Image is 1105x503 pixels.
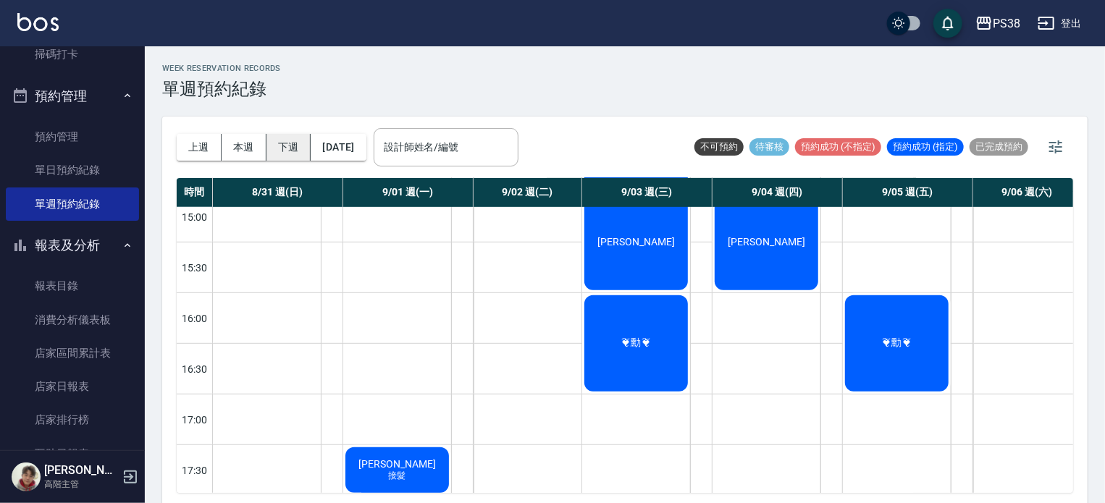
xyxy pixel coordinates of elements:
a: 掃碼打卡 [6,38,139,71]
img: Logo [17,13,59,31]
a: 單日預約紀錄 [6,153,139,187]
button: 報表及分析 [6,227,139,264]
span: [PERSON_NAME] [725,236,808,248]
a: 店家區間累計表 [6,337,139,370]
a: 店家排行榜 [6,403,139,436]
span: [PERSON_NAME] [356,458,439,470]
button: 上週 [177,134,222,161]
div: 17:00 [177,394,213,444]
h2: WEEK RESERVATION RECORDS [162,64,281,73]
span: 不可預約 [694,140,744,153]
span: [PERSON_NAME] [594,236,678,248]
div: 15:00 [177,191,213,242]
img: Person [12,462,41,491]
button: save [933,9,962,38]
h5: [PERSON_NAME] [44,463,118,478]
a: 預約管理 [6,120,139,153]
a: 消費分析儀表板 [6,303,139,337]
span: 接髮 [386,470,409,482]
span: ❦勳❦ [618,337,655,350]
p: 高階主管 [44,478,118,491]
button: 登出 [1032,10,1088,37]
button: PS38 [970,9,1026,38]
div: 16:30 [177,343,213,394]
div: 9/04 週(四) [713,178,843,207]
button: 預約管理 [6,77,139,115]
button: 下週 [266,134,311,161]
a: 報表目錄 [6,269,139,303]
a: 互助日報表 [6,437,139,470]
button: 本週 [222,134,266,161]
div: 9/03 週(三) [582,178,713,207]
span: 預約成功 (不指定) [795,140,881,153]
div: 9/05 週(五) [843,178,973,207]
span: 待審核 [749,140,789,153]
a: 單週預約紀錄 [6,187,139,221]
div: 16:00 [177,292,213,343]
div: PS38 [993,14,1020,33]
span: ❦勳❦ [879,337,915,350]
span: 預約成功 (指定) [887,140,964,153]
a: 店家日報表 [6,370,139,403]
div: 15:30 [177,242,213,292]
h3: 單週預約紀錄 [162,79,281,99]
div: 9/02 週(二) [474,178,582,207]
div: 8/31 週(日) [213,178,343,207]
span: 已完成預約 [970,140,1028,153]
div: 9/01 週(一) [343,178,474,207]
div: 9/06 週(六) [973,178,1082,207]
button: [DATE] [311,134,366,161]
div: 17:30 [177,444,213,495]
div: 時間 [177,178,213,207]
